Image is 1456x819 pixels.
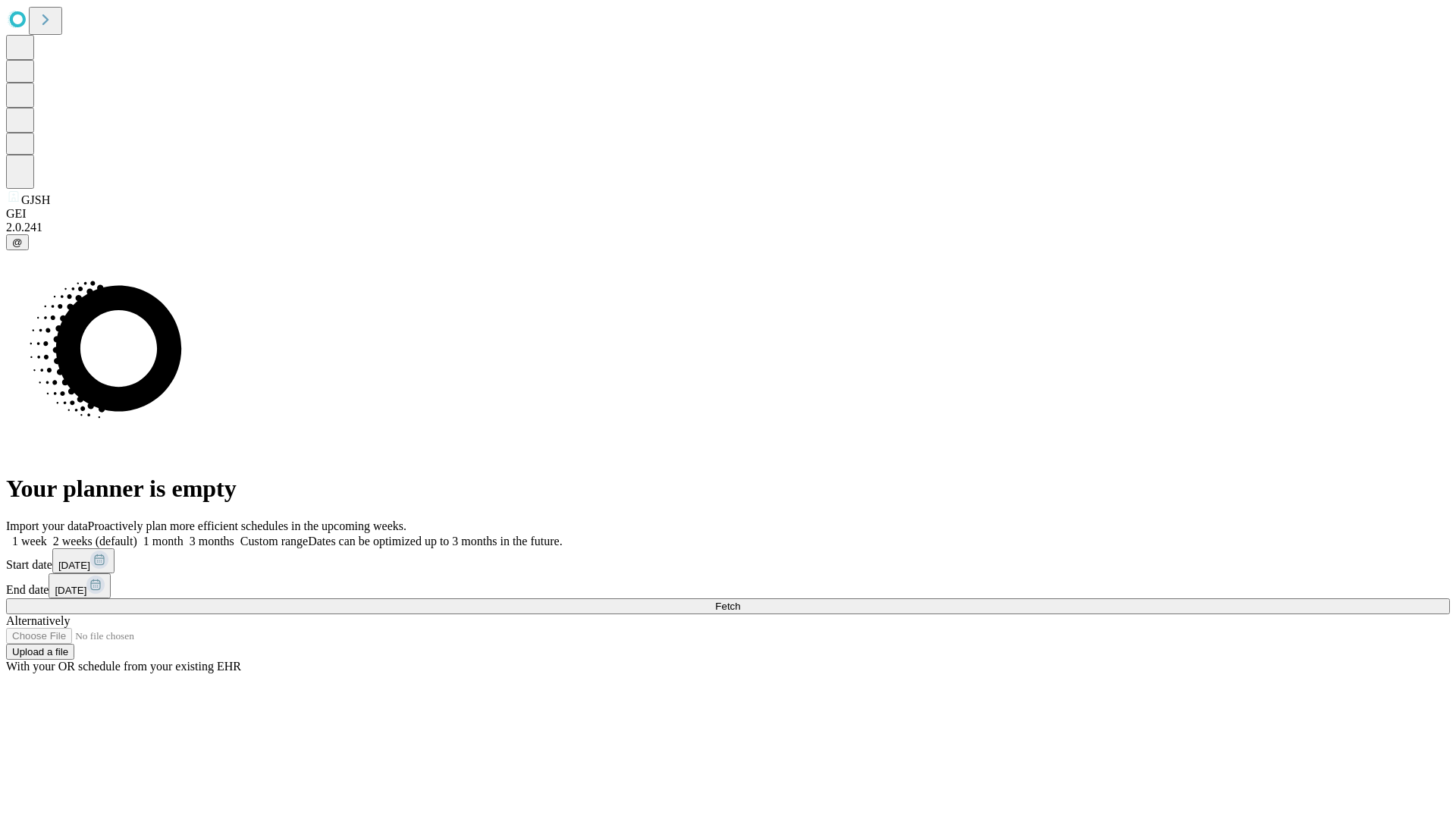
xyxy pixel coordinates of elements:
div: GEI [6,207,1450,221]
span: Alternatively [6,614,70,627]
span: 2 weeks (default) [53,535,137,548]
span: Proactively plan more efficient schedules in the upcoming weeks. [88,519,406,532]
span: Custom range [240,535,308,548]
span: 1 month [143,535,184,548]
button: [DATE] [49,573,111,598]
span: [DATE] [55,585,86,596]
span: Import your data [6,519,88,532]
span: @ [12,237,23,248]
h1: Your planner is empty [6,475,1450,503]
span: With your OR schedule from your existing EHR [6,660,241,673]
div: 2.0.241 [6,221,1450,234]
span: Fetch [715,601,740,612]
span: 3 months [190,535,234,548]
span: 1 week [12,535,47,548]
button: Upload a file [6,644,74,660]
span: GJSH [21,193,50,206]
div: Start date [6,548,1450,573]
button: Fetch [6,598,1450,614]
button: @ [6,234,29,250]
span: Dates can be optimized up to 3 months in the future. [308,535,562,548]
button: [DATE] [52,548,115,573]
span: [DATE] [58,560,90,571]
div: End date [6,573,1450,598]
